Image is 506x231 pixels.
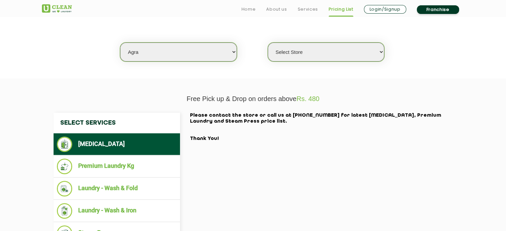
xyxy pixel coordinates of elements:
span: Rs. 480 [296,95,319,102]
a: Services [297,5,318,13]
li: [MEDICAL_DATA] [57,137,177,152]
a: About us [266,5,287,13]
a: Login/Signup [364,5,406,14]
h2: Please contact the store or call us at [PHONE_NUMBER] for latest [MEDICAL_DATA], Premium Laundry ... [190,113,453,142]
li: Laundry - Wash & Fold [57,181,177,196]
a: Franchise [417,5,459,14]
a: Pricing List [329,5,353,13]
p: Free Pick up & Drop on orders above [42,95,464,103]
a: Home [242,5,256,13]
img: Laundry - Wash & Iron [57,203,73,219]
img: Premium Laundry Kg [57,159,73,174]
li: Laundry - Wash & Iron [57,203,177,219]
img: Dry Cleaning [57,137,73,152]
img: UClean Laundry and Dry Cleaning [42,4,72,13]
h4: Select Services [54,113,180,133]
li: Premium Laundry Kg [57,159,177,174]
img: Laundry - Wash & Fold [57,181,73,196]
